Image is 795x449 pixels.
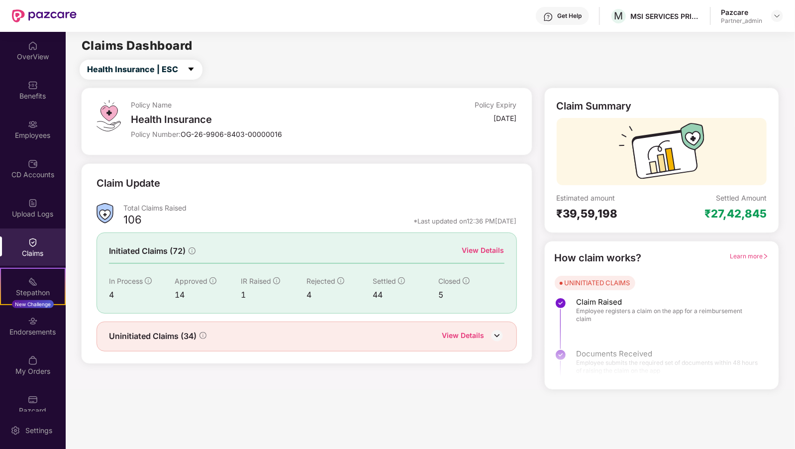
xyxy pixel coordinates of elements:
div: *Last updated on 12:36 PM[DATE] [414,217,517,225]
span: info-circle [273,277,280,284]
span: info-circle [209,277,216,284]
div: How claim works? [555,250,642,266]
img: svg+xml;base64,PHN2ZyBpZD0iU3RlcC1Eb25lLTMyeDMyIiB4bWxucz0iaHR0cDovL3d3dy53My5vcmcvMjAwMC9zdmciIH... [555,297,567,309]
span: Closed [438,277,461,285]
div: 106 [123,213,142,229]
span: Health Insurance | ESC [87,63,178,76]
span: IR Raised [241,277,271,285]
div: MSI SERVICES PRIVATE LIMITED [630,11,700,21]
img: svg+xml;base64,PHN2ZyB3aWR0aD0iMTcyIiBoZWlnaHQ9IjExMyIgdmlld0JveD0iMCAwIDE3MiAxMTMiIGZpbGw9Im5vbm... [619,123,704,185]
span: Claim Raised [577,297,759,307]
div: Health Insurance [131,113,388,125]
img: svg+xml;base64,PHN2ZyBpZD0iTXlfT3JkZXJzIiBkYXRhLW5hbWU9Ik15IE9yZGVycyIgeG1sbnM9Imh0dHA6Ly93d3cudz... [28,355,38,365]
div: New Challenge [12,300,54,308]
div: Estimated amount [557,193,662,203]
div: Settings [22,426,55,436]
div: 5 [438,289,504,301]
div: 4 [306,289,372,301]
div: Settled Amount [716,193,767,203]
div: View Details [462,245,504,256]
div: ₹27,42,845 [704,207,767,221]
span: Uninitiated Claims (34) [109,330,197,342]
div: Pazcare [721,7,762,17]
img: svg+xml;base64,PHN2ZyBpZD0iUGF6Y2FyZCIgeG1sbnM9Imh0dHA6Ly93d3cudzMub3JnLzIwMDAvc3ZnIiB3aWR0aD0iMj... [28,395,38,405]
span: OG-26-9906-8403-00000016 [181,130,282,138]
img: svg+xml;base64,PHN2ZyBpZD0iRHJvcGRvd24tMzJ4MzIiIHhtbG5zPSJodHRwOi8vd3d3LnczLm9yZy8yMDAwL3N2ZyIgd2... [773,12,781,20]
img: New Pazcare Logo [12,9,77,22]
div: Stepathon [1,288,65,298]
div: 14 [175,289,240,301]
span: info-circle [199,332,206,339]
img: ClaimsSummaryIcon [97,203,113,224]
div: Claim Summary [557,100,632,112]
span: In Process [109,277,143,285]
span: Settled [373,277,396,285]
span: info-circle [189,247,196,254]
div: View Details [442,330,485,343]
span: Approved [175,277,207,285]
img: svg+xml;base64,PHN2ZyB4bWxucz0iaHR0cDovL3d3dy53My5vcmcvMjAwMC9zdmciIHdpZHRoPSI0OS4zMiIgaGVpZ2h0PS... [97,100,121,131]
span: Employee registers a claim on the app for a reimbursement claim [577,307,759,323]
div: Get Help [557,12,582,20]
img: svg+xml;base64,PHN2ZyBpZD0iSGVscC0zMngzMiIgeG1sbnM9Imh0dHA6Ly93d3cudzMub3JnLzIwMDAvc3ZnIiB3aWR0aD... [543,12,553,22]
img: svg+xml;base64,PHN2ZyB4bWxucz0iaHR0cDovL3d3dy53My5vcmcvMjAwMC9zdmciIHdpZHRoPSIyMSIgaGVpZ2h0PSIyMC... [28,277,38,287]
img: svg+xml;base64,PHN2ZyBpZD0iQ2xhaW0iIHhtbG5zPSJodHRwOi8vd3d3LnczLm9yZy8yMDAwL3N2ZyIgd2lkdGg9IjIwIi... [28,237,38,247]
div: 4 [109,289,175,301]
div: [DATE] [494,113,517,123]
img: svg+xml;base64,PHN2ZyBpZD0iU2V0dGluZy0yMHgyMCIgeG1sbnM9Imh0dHA6Ly93d3cudzMub3JnLzIwMDAvc3ZnIiB3aW... [10,426,20,436]
img: svg+xml;base64,PHN2ZyBpZD0iQ0RfQWNjb3VudHMiIGRhdGEtbmFtZT0iQ0QgQWNjb3VudHMiIHhtbG5zPSJodHRwOi8vd3... [28,159,38,169]
span: Initiated Claims (72) [109,245,186,257]
span: info-circle [337,277,344,284]
span: Learn more [730,252,769,260]
span: M [614,10,623,22]
span: info-circle [145,277,152,284]
span: info-circle [398,277,405,284]
h2: Claims Dashboard [82,40,193,52]
div: Policy Expiry [475,100,517,110]
div: Claim Update [97,176,160,191]
img: svg+xml;base64,PHN2ZyBpZD0iRW1wbG95ZWVzIiB4bWxucz0iaHR0cDovL3d3dy53My5vcmcvMjAwMC9zdmciIHdpZHRoPS... [28,119,38,129]
button: Health Insurance | ESCcaret-down [80,60,202,80]
img: svg+xml;base64,PHN2ZyBpZD0iVXBsb2FkX0xvZ3MiIGRhdGEtbmFtZT0iVXBsb2FkIExvZ3MiIHhtbG5zPSJodHRwOi8vd3... [28,198,38,208]
div: Policy Name [131,100,388,110]
div: Policy Number: [131,129,388,139]
img: svg+xml;base64,PHN2ZyBpZD0iRW5kb3JzZW1lbnRzIiB4bWxucz0iaHR0cDovL3d3dy53My5vcmcvMjAwMC9zdmciIHdpZH... [28,316,38,326]
img: DownIcon [490,328,504,343]
span: info-circle [463,277,470,284]
span: caret-down [187,65,195,74]
div: 1 [241,289,306,301]
div: ₹39,59,198 [557,207,662,221]
div: 44 [373,289,438,301]
img: svg+xml;base64,PHN2ZyBpZD0iSG9tZSIgeG1sbnM9Imh0dHA6Ly93d3cudzMub3JnLzIwMDAvc3ZnIiB3aWR0aD0iMjAiIG... [28,41,38,51]
div: Partner_admin [721,17,762,25]
span: right [763,253,769,259]
span: Rejected [306,277,335,285]
div: UNINITIATED CLAIMS [565,278,630,288]
div: Total Claims Raised [123,203,517,213]
img: svg+xml;base64,PHN2ZyBpZD0iQmVuZWZpdHMiIHhtbG5zPSJodHRwOi8vd3d3LnczLm9yZy8yMDAwL3N2ZyIgd2lkdGg9Ij... [28,80,38,90]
